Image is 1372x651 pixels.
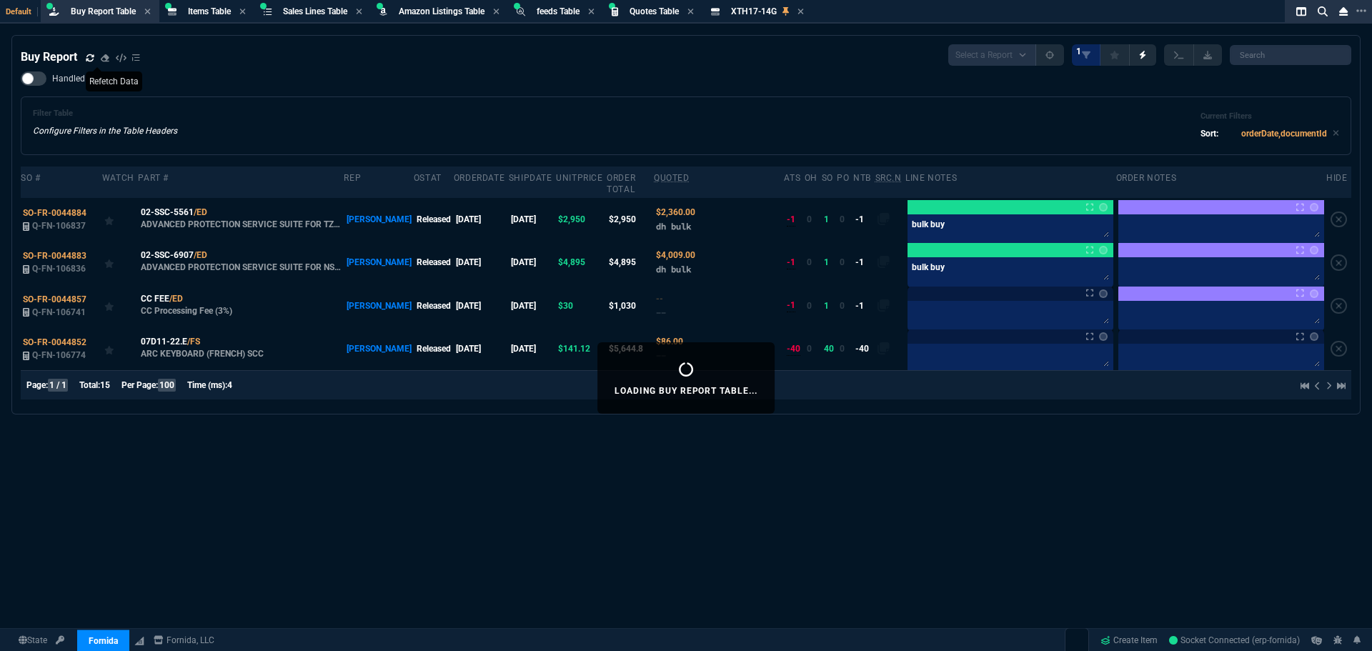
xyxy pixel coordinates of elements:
[144,6,151,18] nx-icon: Close Tab
[32,264,86,274] span: Q-FN-106836
[138,284,344,327] td: CC Processing Fee (3%)
[26,380,48,390] span: Page:
[104,296,136,316] div: Add to Watchlist
[509,284,556,327] td: [DATE]
[454,241,509,284] td: [DATE]
[784,172,800,184] div: ATS
[344,241,413,284] td: [PERSON_NAME]
[656,307,666,318] span: --
[875,173,902,183] abbr: Quote Sourcing Notes
[188,6,231,16] span: Items Table
[853,172,871,184] div: NTB
[141,206,194,219] span: 02-SSC-5561
[853,241,875,284] td: -1
[615,385,757,397] p: Loading Buy Report Table...
[607,241,654,284] td: $4,895
[787,299,795,312] div: -1
[840,344,845,354] span: 0
[805,172,817,184] div: OH
[21,49,77,66] h4: Buy Report
[141,219,342,230] p: ADVANCED PROTECTION SERVICE SUITE FOR TZ570 3YR-LICENSE
[807,257,812,267] span: 0
[807,344,812,354] span: 0
[509,198,556,241] td: [DATE]
[537,6,580,16] span: feeds Table
[556,284,607,327] td: $30
[656,264,691,274] span: dh bulk
[51,634,69,647] a: API TOKEN
[52,73,85,84] span: Handled
[1076,46,1081,57] span: 1
[509,172,552,184] div: shipDate
[23,208,86,218] span: SO-FR-0044884
[687,6,694,18] nx-icon: Close Tab
[853,327,875,370] td: -40
[283,6,347,16] span: Sales Lines Table
[807,214,812,224] span: 0
[194,206,207,219] a: /ED
[344,327,413,370] td: [PERSON_NAME]
[141,348,264,359] p: ARC KEYBOARD (FRENCH) SCC
[797,6,804,18] nx-icon: Close Tab
[141,305,232,317] p: CC Processing Fee (3%)
[1312,3,1333,20] nx-icon: Search
[1326,172,1347,184] div: hide
[822,172,833,184] div: SO
[607,198,654,241] td: $2,950
[853,198,875,241] td: -1
[840,301,845,311] span: 0
[32,221,86,231] span: Q-FN-106837
[100,380,110,390] span: 15
[33,124,177,137] p: Configure Filters in the Table Headers
[656,337,683,347] span: Quoted Cost
[807,301,812,311] span: 0
[822,284,837,327] td: 1
[787,342,800,356] div: -40
[656,294,663,304] span: Quoted Cost
[822,241,837,284] td: 1
[607,327,654,370] td: $5,644.8
[1095,630,1163,651] a: Create Item
[138,327,344,370] td: ARC KEYBOARD (FRENCH) SCC
[414,172,442,184] div: oStat
[187,380,227,390] span: Time (ms):
[607,284,654,327] td: $1,030
[556,198,607,241] td: $2,950
[588,6,595,18] nx-icon: Close Tab
[141,335,187,348] span: 07D11-22.E
[656,250,695,260] span: Quoted Cost
[344,284,413,327] td: [PERSON_NAME]
[102,172,134,184] div: Watch
[194,249,207,262] a: /ED
[656,207,695,217] span: Quoted Cost
[138,172,169,184] div: Part #
[33,109,177,119] h6: Filter Table
[138,241,344,284] td: ADVANCED PROTECTION SERVICE SUITE FOR NSa 2700 3YR
[1241,129,1327,139] code: orderDate,documentId
[141,249,194,262] span: 02-SSC-6907
[187,335,200,348] a: /FS
[32,350,86,360] span: Q-FN-106774
[23,337,86,347] span: SO-FR-0044852
[6,7,38,16] span: Default
[1291,3,1312,20] nx-icon: Split Panels
[1200,127,1218,140] p: Sort:
[23,251,86,261] span: SO-FR-0044883
[121,380,158,390] span: Per Page:
[344,198,413,241] td: [PERSON_NAME]
[556,172,602,184] div: unitPrice
[853,284,875,327] td: -1
[239,6,246,18] nx-icon: Close Tab
[837,172,849,184] div: PO
[454,172,504,184] div: OrderDate
[158,379,176,392] span: 100
[23,294,86,304] span: SO-FR-0044857
[399,6,484,16] span: Amazon Listings Table
[787,213,795,227] div: -1
[840,214,845,224] span: 0
[141,262,342,273] p: ADVANCED PROTECTION SERVICE SUITE FOR NSa 2700 3YR
[1356,4,1366,18] nx-icon: Open New Tab
[104,252,136,272] div: Add to Watchlist
[169,292,183,305] a: /ED
[630,6,679,16] span: Quotes Table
